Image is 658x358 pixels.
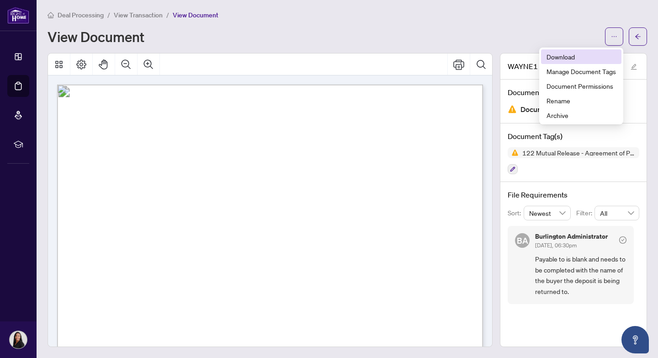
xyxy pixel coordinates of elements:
[517,234,528,247] span: BA
[631,64,637,70] span: edit
[619,236,626,244] span: check-circle
[508,208,524,218] p: Sort:
[547,81,616,91] span: Document Permissions
[7,7,29,24] img: logo
[535,233,608,240] h5: Burlington Administrator
[621,326,649,353] button: Open asap
[547,110,616,120] span: Archive
[58,11,104,19] span: Deal Processing
[600,206,634,220] span: All
[173,11,218,19] span: View Document
[547,66,616,76] span: Manage Document Tags
[107,10,110,20] li: /
[576,208,594,218] p: Filter:
[520,103,596,116] span: Document Needs Work
[519,150,639,156] span: 122 Mutual Release - Agreement of Purchase and Sale
[114,11,163,19] span: View Transaction
[508,131,639,142] h4: Document Tag(s)
[508,87,639,98] h4: Document Status
[535,242,577,249] span: [DATE], 06:30pm
[508,61,622,72] span: WAYNE1 AMIR Mutual_Release_-_Agreement_of_Purchase_and_Sale_-_PropTx-[PERSON_NAME].pdf
[508,189,639,200] h4: File Requirements
[10,331,27,348] img: Profile Icon
[48,12,54,18] span: home
[635,33,641,40] span: arrow-left
[508,147,519,158] img: Status Icon
[48,29,144,44] h1: View Document
[547,52,616,62] span: Download
[166,10,169,20] li: /
[535,254,626,297] span: Payable to is blank and needs to be completed with the name of the buyer the deposit is being ret...
[508,105,517,114] img: Document Status
[547,96,616,106] span: Rename
[611,33,617,40] span: ellipsis
[529,206,566,220] span: Newest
